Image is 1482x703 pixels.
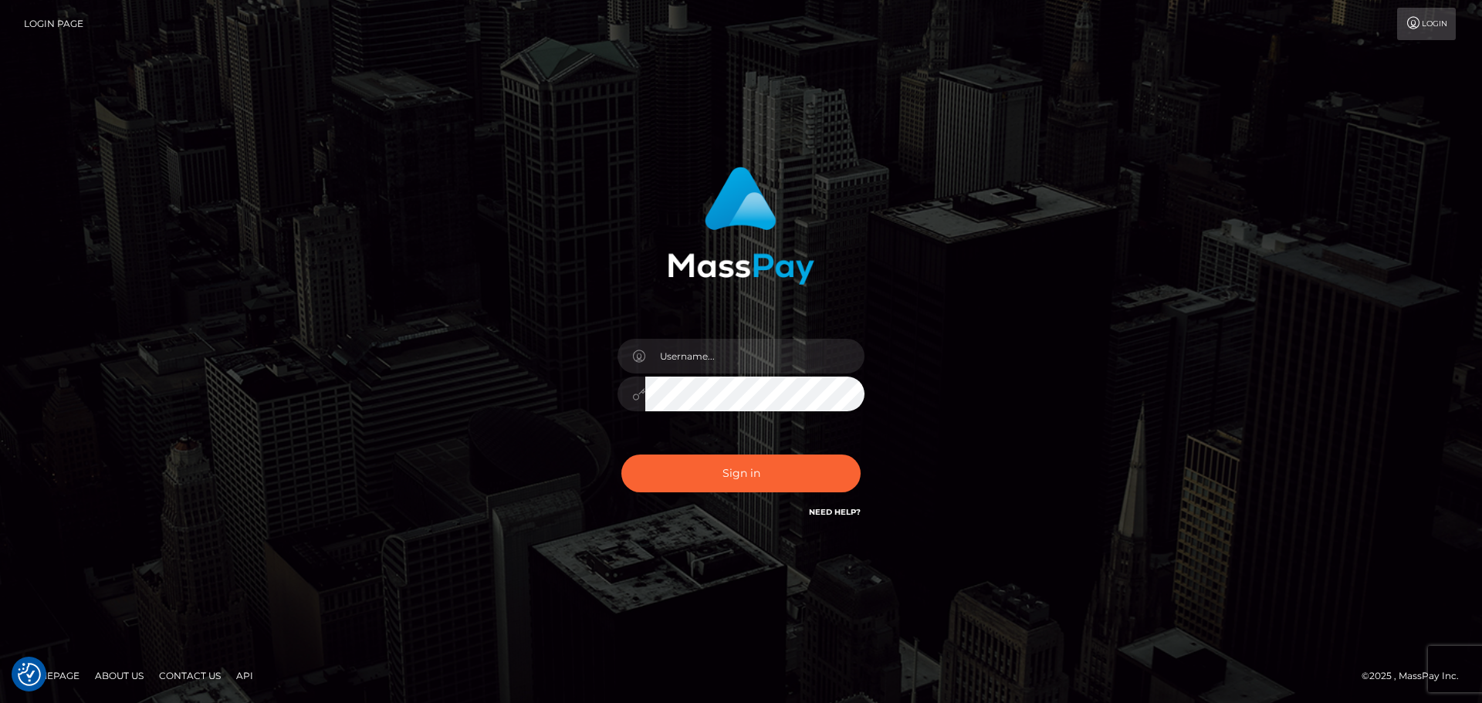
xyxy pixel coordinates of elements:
[230,664,259,688] a: API
[1397,8,1456,40] a: Login
[621,455,861,492] button: Sign in
[809,507,861,517] a: Need Help?
[153,664,227,688] a: Contact Us
[1362,668,1470,684] div: © 2025 , MassPay Inc.
[17,664,86,688] a: Homepage
[645,339,864,373] input: Username...
[89,664,150,688] a: About Us
[24,8,83,40] a: Login Page
[18,663,41,686] img: Revisit consent button
[18,663,41,686] button: Consent Preferences
[668,167,814,285] img: MassPay Login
